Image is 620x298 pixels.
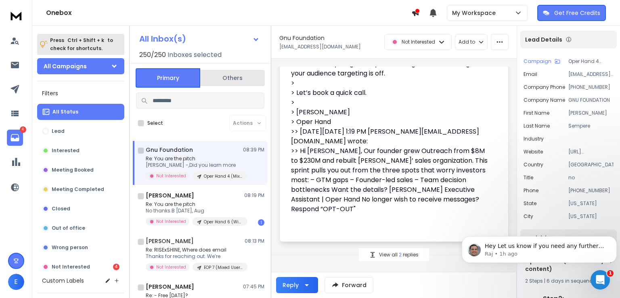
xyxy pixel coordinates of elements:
h1: Gnu Foundation [279,34,325,42]
p: [PHONE_NUMBER] [568,187,614,194]
button: Get Free Credits [537,5,606,21]
p: Phone [524,187,538,194]
button: Out of office [37,220,124,236]
h1: [PERSON_NAME] [146,237,194,245]
p: 4 [20,126,26,133]
h1: [PERSON_NAME] [146,191,194,199]
p: [PERSON_NAME] [568,110,614,116]
h3: Inboxes selected [168,50,222,60]
button: All Inbox(s) [133,31,266,47]
button: Others [200,69,265,87]
p: Not Interested [156,264,186,270]
button: All Campaigns [37,58,124,74]
button: Meeting Completed [37,181,124,197]
span: Ctrl + Shift + k [66,36,105,45]
p: no [568,174,614,181]
a: 4 [7,130,23,146]
p: Wrong person [52,244,88,251]
p: EOP 7 (Mixed Users and Lists) [204,264,243,271]
button: Primary [136,68,200,88]
button: Reply [276,277,318,293]
p: 08:19 PM [244,192,264,199]
p: All Status [52,109,78,115]
p: Email [524,71,537,78]
button: Campaign [524,58,560,65]
p: Press to check for shortcuts. [50,36,113,52]
p: [US_STATE] [568,200,614,207]
p: Oper Hand 6 (Winner content) [204,219,243,225]
img: logo [8,8,24,23]
p: Thanks for reaching out. We’re [146,253,243,260]
p: Oper Hand 4 (Mixed Users/All content) [204,173,243,179]
p: Re: RISExSHINE, Where does email [146,247,243,253]
p: Not Interested [402,39,435,45]
span: 6 days in sequence [547,277,595,284]
p: [PERSON_NAME] -,Did you learn more [146,162,243,168]
h3: Custom Labels [42,277,84,285]
h1: Onebox [46,8,411,18]
div: 4 [113,264,119,270]
p: Lead [52,128,65,134]
p: Get Free Credits [554,9,600,17]
p: Closed [52,206,70,212]
button: Forward [325,277,373,293]
p: Meeting Booked [52,167,94,173]
p: Not Interested [156,173,186,179]
p: Last Name [524,123,550,129]
div: | [525,278,612,284]
p: Interested [52,147,80,154]
p: Add to [459,39,475,45]
h1: All Campaigns [44,62,87,70]
p: Campaign [524,58,551,65]
div: Reply [283,281,299,289]
button: Not Interested4 [37,259,124,275]
iframe: Intercom live chat [591,270,610,290]
p: GNU FOUNDATION [568,97,614,103]
h1: [PERSON_NAME] [146,283,194,291]
p: 08:39 PM [243,147,264,153]
p: Not Interested [156,218,186,225]
p: Re: You are the pitch [146,155,243,162]
p: View all replies [379,252,419,258]
p: [US_STATE] [568,213,614,220]
p: Re: You are the pitch [146,201,243,208]
p: Not Interested [52,264,90,270]
button: Meeting Booked [37,162,124,178]
p: Lead Details [525,36,562,44]
span: 2 [399,251,403,258]
label: Select [147,120,163,126]
button: Interested [37,143,124,159]
p: [GEOGRAPHIC_DATA] [568,162,614,168]
p: [EMAIL_ADDRESS][DOMAIN_NAME] [568,71,614,78]
p: My Workspace [452,9,499,17]
p: State [524,200,536,207]
div: 1 [258,219,264,226]
button: Lead [37,123,124,139]
button: E [8,274,24,290]
p: No thanks.B [DATE], Aug [146,208,243,214]
p: Out of office [52,225,85,231]
span: 250 / 250 [139,50,166,60]
p: Industry [524,136,544,142]
p: [EMAIL_ADDRESS][DOMAIN_NAME] [279,44,361,50]
h3: Filters [37,88,124,99]
button: Closed [37,201,124,217]
p: [URL][DOMAIN_NAME] [568,149,614,155]
p: First Name [524,110,549,116]
p: Company Phone [524,84,565,90]
p: 07:45 PM [243,283,264,290]
span: 2 Steps [525,277,543,284]
p: Country [524,162,543,168]
p: 08:13 PM [245,238,264,244]
iframe: Intercom notifications message [459,219,620,276]
h1: All Inbox(s) [139,35,186,43]
p: Oper Hand 4 (Mixed Users/All content) [568,58,614,65]
p: Meeting Completed [52,186,104,193]
p: Sempere [568,123,614,129]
